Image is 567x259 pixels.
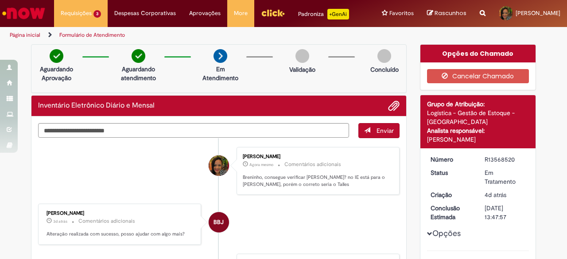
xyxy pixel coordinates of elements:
[424,204,478,221] dt: Conclusão Estimada
[53,219,67,224] time: 26/09/2025 16:07:01
[78,217,135,225] small: Comentários adicionais
[189,9,221,18] span: Aprovações
[234,9,248,18] span: More
[389,9,414,18] span: Favoritos
[485,191,506,199] span: 4d atrás
[424,190,478,199] dt: Criação
[7,27,371,43] ul: Trilhas de página
[298,9,349,19] div: Padroniza
[295,49,309,63] img: img-circle-grey.png
[284,161,341,168] small: Comentários adicionais
[132,49,145,63] img: check-circle-green.png
[47,231,194,238] p: Alteração realizada com sucesso, posso ajudar com algo mais?
[117,65,160,82] p: Aguardando atendimento
[35,65,78,82] p: Aguardando Aprovação
[61,9,92,18] span: Requisições
[327,9,349,19] p: +GenAi
[209,212,229,232] div: Breno Bredariol Jerico
[427,108,529,126] div: Logística - Gestão de Estoque - [GEOGRAPHIC_DATA]
[214,212,224,233] span: BBJ
[289,65,315,74] p: Validação
[485,155,526,164] div: R13568520
[377,49,391,63] img: img-circle-grey.png
[10,31,40,39] a: Página inicial
[420,45,536,62] div: Opções do Chamado
[249,162,273,167] span: Agora mesmo
[358,123,400,138] button: Enviar
[93,10,101,18] span: 3
[427,100,529,108] div: Grupo de Atribuição:
[485,168,526,186] div: Em Tratamento
[47,211,194,216] div: [PERSON_NAME]
[38,102,155,110] h2: Inventário Eletrônico Diário e Mensal Histórico de tíquete
[424,168,478,177] dt: Status
[114,9,176,18] span: Despesas Corporativas
[485,204,526,221] div: [DATE] 13:47:57
[427,135,529,144] div: [PERSON_NAME]
[243,154,390,159] div: [PERSON_NAME]
[427,126,529,135] div: Analista responsável:
[427,9,466,18] a: Rascunhos
[50,49,63,63] img: check-circle-green.png
[209,155,229,176] div: Bruna Pereira Machado
[516,9,560,17] span: [PERSON_NAME]
[1,4,47,22] img: ServiceNow
[214,49,227,63] img: arrow-next.png
[388,100,400,112] button: Adicionar anexos
[485,190,526,199] div: 25/09/2025 18:17:27
[427,69,529,83] button: Cancelar Chamado
[370,65,399,74] p: Concluído
[53,219,67,224] span: 3d atrás
[38,123,349,138] textarea: Digite sua mensagem aqui...
[249,162,273,167] time: 29/09/2025 10:54:58
[435,9,466,17] span: Rascunhos
[59,31,125,39] a: Formulário de Atendimento
[377,127,394,135] span: Enviar
[243,174,390,188] p: Breninho, consegue verificar [PERSON_NAME]? no IE está para o [PERSON_NAME], porém o correto seri...
[424,155,478,164] dt: Número
[485,191,506,199] time: 25/09/2025 18:17:27
[199,65,242,82] p: Em Atendimento
[261,6,285,19] img: click_logo_yellow_360x200.png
